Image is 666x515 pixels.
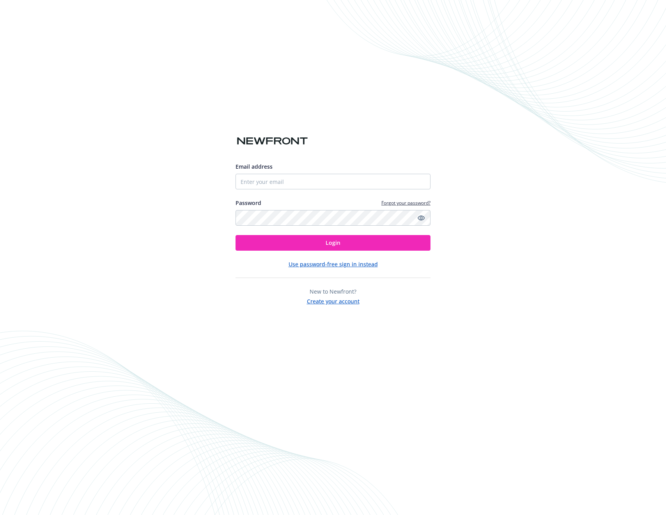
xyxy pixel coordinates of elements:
[236,199,261,207] label: Password
[236,210,430,226] input: Enter your password
[236,134,309,148] img: Newfront logo
[326,239,340,246] span: Login
[307,296,360,305] button: Create your account
[310,288,356,295] span: New to Newfront?
[289,260,378,268] button: Use password-free sign in instead
[381,200,430,206] a: Forgot your password?
[236,174,430,189] input: Enter your email
[236,163,273,170] span: Email address
[236,235,430,251] button: Login
[416,213,426,223] a: Show password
